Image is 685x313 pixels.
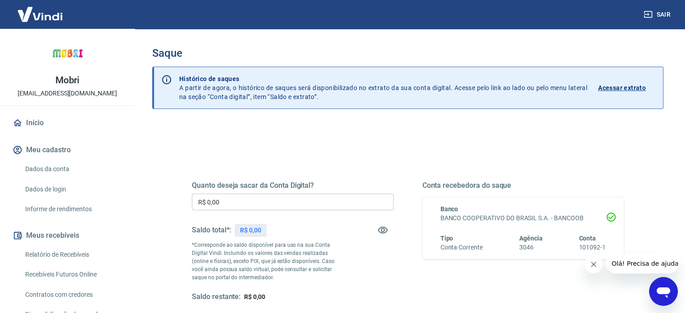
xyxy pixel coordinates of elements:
[192,226,231,235] h5: Saldo total*:
[519,235,543,242] span: Agência
[598,83,646,92] p: Acessar extrato
[192,292,240,302] h5: Saldo restante:
[642,6,674,23] button: Sair
[22,265,124,284] a: Recebíveis Futuros Online
[440,213,606,223] h6: BANCO COOPERATIVO DO BRASIL S.A. - BANCOOB
[244,293,265,300] span: R$ 0,00
[55,76,80,85] p: Mobri
[22,160,124,178] a: Dados da conta
[22,245,124,264] a: Relatório de Recebíveis
[579,235,596,242] span: Conta
[11,0,69,28] img: Vindi
[179,74,587,101] p: A partir de agora, o histórico de saques será disponibilizado no extrato da sua conta digital. Ac...
[440,235,454,242] span: Tipo
[585,255,603,273] iframe: Fechar mensagem
[422,181,624,190] h5: Conta recebedora do saque
[11,226,124,245] button: Meus recebíveis
[152,47,663,59] h3: Saque
[579,243,606,252] h6: 101092-1
[18,89,117,98] p: [EMAIL_ADDRESS][DOMAIN_NAME]
[440,205,458,213] span: Banco
[50,36,86,72] img: 331fc389-710d-4242-a7c1-9974b7c78df2.jpeg
[598,74,656,101] a: Acessar extrato
[11,140,124,160] button: Meu cadastro
[240,226,261,235] p: R$ 0,00
[22,200,124,218] a: Informe de rendimentos
[11,113,124,133] a: Início
[649,277,678,306] iframe: Botão para abrir a janela de mensagens
[519,243,543,252] h6: 3046
[440,243,483,252] h6: Conta Corrente
[5,6,76,14] span: Olá! Precisa de ajuda?
[192,241,343,281] p: *Corresponde ao saldo disponível para uso na sua Conta Digital Vindi. Incluindo os valores das ve...
[22,286,124,304] a: Contratos com credores
[179,74,587,83] p: Histórico de saques
[22,180,124,199] a: Dados de login
[192,181,394,190] h5: Quanto deseja sacar da Conta Digital?
[606,254,678,273] iframe: Mensagem da empresa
